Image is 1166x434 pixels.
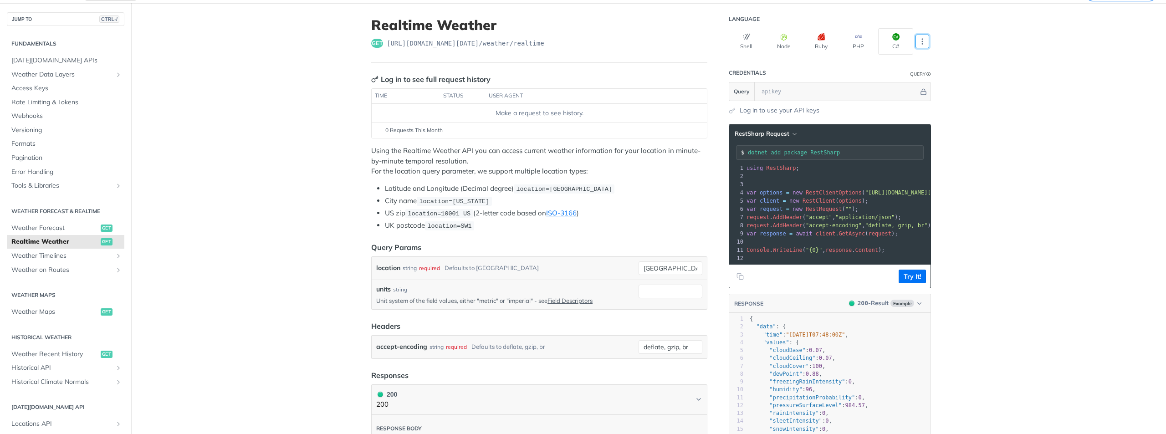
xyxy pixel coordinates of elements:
span: "application/json" [835,214,895,220]
li: Latitude and Longitude (Decimal degree) [385,184,707,194]
span: RestSharp [766,165,796,171]
span: Content [855,247,878,253]
div: 12 [729,402,743,409]
button: Hide [919,87,928,96]
span: Tools & Libraries [11,181,113,190]
div: 10 [729,238,745,246]
div: Query Params [371,242,421,253]
a: Log in to use your API keys [740,106,819,115]
div: 15 [729,425,743,433]
span: "" [845,206,852,212]
a: Tools & LibrariesShow subpages for Tools & Libraries [7,179,124,193]
span: RestRequest [806,206,842,212]
span: var [747,230,757,237]
span: ( ); [747,206,859,212]
a: Rate Limiting & Tokens [7,96,124,109]
div: 11 [729,394,743,402]
a: Field Descriptors [547,297,593,304]
a: Historical Climate NormalsShow subpages for Historical Climate Normals [7,375,124,389]
span: . ( ); [747,230,898,237]
div: 4 [729,189,745,197]
span: get [101,238,113,245]
button: Shell [729,28,764,55]
span: "dewPoint" [769,371,802,377]
span: Error Handling [11,168,122,177]
button: Show subpages for Historical API [115,364,122,372]
span: new [793,189,803,196]
span: await [796,230,812,237]
span: 96 [806,386,812,393]
span: = [783,198,786,204]
div: 7 [729,363,743,370]
span: Locations API [11,419,113,429]
span: "time" [763,332,782,338]
label: location [376,261,400,275]
span: ( ); [747,198,869,204]
span: 200 [849,301,854,306]
span: Versioning [11,126,122,135]
span: RestClientOptions [806,189,862,196]
span: Pagination [11,153,122,163]
span: Historical Climate Normals [11,378,113,387]
span: 0 [822,410,825,416]
div: 3 [729,180,745,189]
a: Formats [7,137,124,151]
span: client [760,198,779,204]
li: US zip (2-letter code based on ) [385,208,707,219]
span: AddHeader [773,222,803,229]
span: options [760,189,783,196]
span: "[DATE]T07:48:00Z" [786,332,845,338]
div: required [419,261,440,275]
button: Copy to clipboard [734,270,747,283]
div: required [446,340,467,353]
div: Make a request to see history. [375,108,703,118]
span: Access Keys [11,84,122,93]
span: Weather Maps [11,307,98,317]
button: Show subpages for Tools & Libraries [115,182,122,189]
span: "accept" [806,214,832,220]
a: [DATE][DOMAIN_NAME] APIs [7,54,124,67]
span: 0 [825,418,828,424]
span: : , [750,386,816,393]
span: : , [750,378,855,385]
span: "cloudBase" [769,347,805,353]
button: Show subpages for Weather Timelines [115,252,122,260]
div: 11 [729,246,745,254]
div: 9 [729,230,745,238]
a: Versioning [7,123,124,137]
a: Error Handling [7,165,124,179]
span: "accept-encoding" [806,222,862,229]
span: "freezingRainIntensity" [769,378,845,385]
span: RestClient [803,198,835,204]
button: C# [878,28,913,55]
div: 14 [729,417,743,425]
h2: Historical Weather [7,333,124,342]
span: request [760,206,783,212]
span: 0 [849,378,852,385]
a: Weather Recent Historyget [7,347,124,361]
h2: Weather Maps [7,291,124,299]
span: 0.88 [806,371,819,377]
span: "cloudCover" [769,363,809,369]
div: Responses [371,370,409,381]
button: Node [766,28,801,55]
span: 0 Requests This Month [385,126,443,134]
div: string [393,286,407,294]
span: : { [750,339,799,346]
div: 6 [729,354,743,362]
a: Weather on RoutesShow subpages for Weather on Routes [7,263,124,277]
span: Webhooks [11,112,122,121]
a: Webhooks [7,109,124,123]
input: apikey [757,82,919,101]
svg: Key [371,76,378,83]
span: Example [890,300,914,307]
button: Query [729,82,755,101]
span: https://api.tomorrow.io/v4/weather/realtime [387,39,544,48]
p: Unit system of the field values, either "metric" or "imperial" - see [376,296,635,305]
div: 12 [729,254,745,262]
span: CTRL-/ [99,15,119,23]
h1: Realtime Weather [371,17,707,33]
span: GetAsync [839,230,865,237]
i: Information [926,72,931,77]
span: Weather on Routes [11,266,113,275]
